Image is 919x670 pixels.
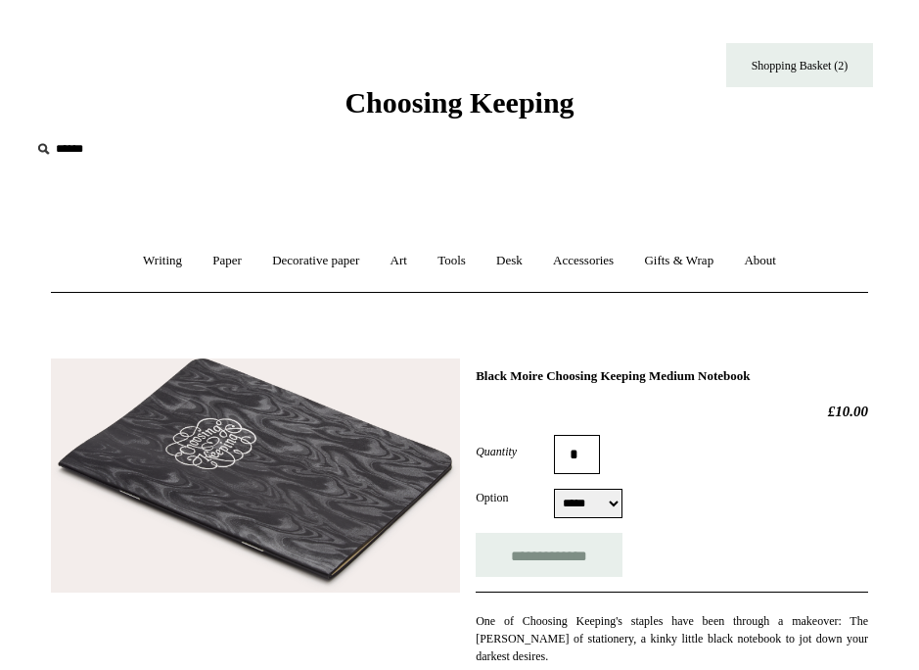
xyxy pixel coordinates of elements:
[476,403,868,420] h2: £10.00
[476,489,554,506] label: Option
[726,43,873,87] a: Shopping Basket (2)
[51,359,460,593] img: Black Moire Choosing Keeping Medium Notebook
[377,235,421,287] a: Art
[476,443,554,460] label: Quantity
[129,235,196,287] a: Writing
[424,235,480,287] a: Tools
[539,235,627,287] a: Accessories
[476,612,868,665] p: One of Choosing Keeping's staples have been through a makeover: The [PERSON_NAME] of stationery, ...
[482,235,536,287] a: Desk
[199,235,255,287] a: Paper
[258,235,373,287] a: Decorative paper
[345,86,574,119] span: Choosing Keeping
[476,368,868,384] h1: Black Moire Choosing Keeping Medium Notebook
[630,235,727,287] a: Gifts & Wrap
[730,235,790,287] a: About
[345,102,574,116] a: Choosing Keeping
